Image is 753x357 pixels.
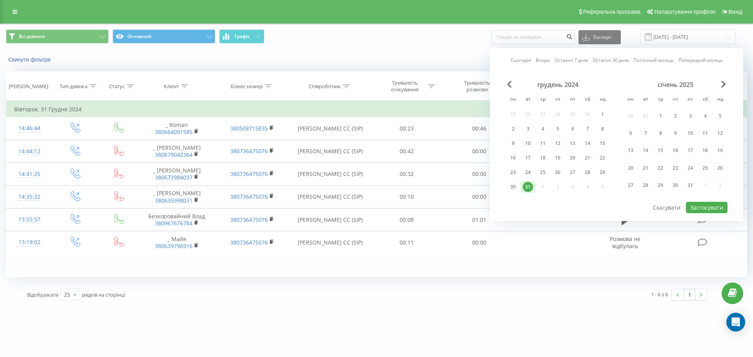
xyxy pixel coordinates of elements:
[578,30,621,44] button: Експорт
[623,126,638,140] div: пн 6 січ 2025 р.
[670,111,680,121] div: 2
[508,182,518,192] div: 30
[155,219,193,227] a: 380967676784
[164,83,179,90] div: Клієнт
[582,124,593,134] div: 7
[595,123,610,135] div: нд 8 груд 2024 р.
[640,94,651,106] abbr: вівторок
[668,178,683,193] div: чт 30 січ 2025 р.
[597,124,607,134] div: 8
[520,123,535,135] div: вт 3 груд 2024 р.
[684,94,696,106] abbr: п’ятниця
[371,208,443,231] td: 00:08
[507,94,519,106] abbr: понеділок
[553,124,563,134] div: 5
[230,147,268,155] a: 380736475076
[14,189,45,205] div: 14:35:22
[582,167,593,178] div: 28
[670,128,680,138] div: 9
[538,124,548,134] div: 4
[698,126,713,140] div: сб 11 січ 2025 р.
[289,140,371,163] td: [PERSON_NAME] CC (SIP)
[6,101,747,117] td: Вівторок, 31 Грудня 2024
[698,143,713,158] div: сб 18 січ 2025 р.
[626,128,636,138] div: 6
[669,94,681,106] abbr: четвер
[371,140,443,163] td: 00:42
[580,152,595,164] div: сб 21 груд 2024 р.
[610,235,640,250] span: Розмова не відбулась
[139,185,215,208] td: _ [PERSON_NAME]
[653,161,668,175] div: ср 22 січ 2025 р.
[670,145,680,156] div: 16
[640,163,651,173] div: 21
[565,167,580,178] div: пт 27 груд 2024 р.
[371,231,443,254] td: 00:11
[553,167,563,178] div: 26
[638,178,653,193] div: вт 28 січ 2025 р.
[655,111,666,121] div: 1
[289,117,371,140] td: [PERSON_NAME] CC (SIP)
[230,193,268,200] a: 380736475076
[715,111,725,121] div: 5
[506,123,520,135] div: пн 2 груд 2024 р.
[685,128,695,138] div: 10
[640,145,651,156] div: 14
[550,123,565,135] div: чт 5 груд 2024 р.
[595,152,610,164] div: нд 22 груд 2024 р.
[535,138,550,149] div: ср 11 груд 2024 р.
[9,83,48,90] div: [PERSON_NAME]
[506,138,520,149] div: пн 9 груд 2024 р.
[508,124,518,134] div: 2
[371,163,443,185] td: 00:32
[443,117,515,140] td: 00:46
[715,145,725,156] div: 19
[726,313,745,332] div: Open Intercom Messenger
[230,170,268,178] a: 380736475076
[713,109,728,123] div: нд 5 січ 2025 р.
[683,161,698,175] div: пт 24 січ 2025 р.
[139,231,215,254] td: _ Майя
[580,123,595,135] div: сб 7 груд 2024 р.
[155,151,193,158] a: 380679042364
[713,143,728,158] div: нд 19 січ 2025 р.
[155,197,193,204] a: 380635998031
[623,143,638,158] div: пн 13 січ 2025 р.
[640,180,651,190] div: 28
[109,83,125,90] div: Статус
[14,144,45,159] div: 14:44:12
[700,145,710,156] div: 18
[597,138,607,149] div: 15
[523,167,533,178] div: 24
[565,152,580,164] div: пт 20 груд 2024 р.
[625,94,637,106] abbr: понеділок
[536,56,550,64] a: Вчора
[593,56,629,64] a: Останні 30 днів
[595,167,610,178] div: нд 29 груд 2024 р.
[567,138,578,149] div: 13
[597,109,607,120] div: 1
[371,185,443,208] td: 00:10
[668,126,683,140] div: чт 9 січ 2025 р.
[155,128,193,136] a: 380664091585
[550,138,565,149] div: чт 12 груд 2024 р.
[698,161,713,175] div: сб 25 січ 2025 р.
[715,128,725,138] div: 12
[384,80,426,93] div: Тривалість очікування
[595,109,610,120] div: нд 1 груд 2024 р.
[113,29,215,43] button: Основний
[623,81,728,89] div: січень 2025
[683,109,698,123] div: пт 3 січ 2025 р.
[685,145,695,156] div: 17
[14,167,45,182] div: 14:41:25
[655,180,666,190] div: 29
[655,145,666,156] div: 15
[626,180,636,190] div: 27
[443,231,515,254] td: 00:00
[597,153,607,163] div: 22
[668,143,683,158] div: чт 16 січ 2025 р.
[506,167,520,178] div: пн 23 груд 2024 р.
[626,145,636,156] div: 13
[508,138,518,149] div: 9
[289,185,371,208] td: [PERSON_NAME] CC (SIP)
